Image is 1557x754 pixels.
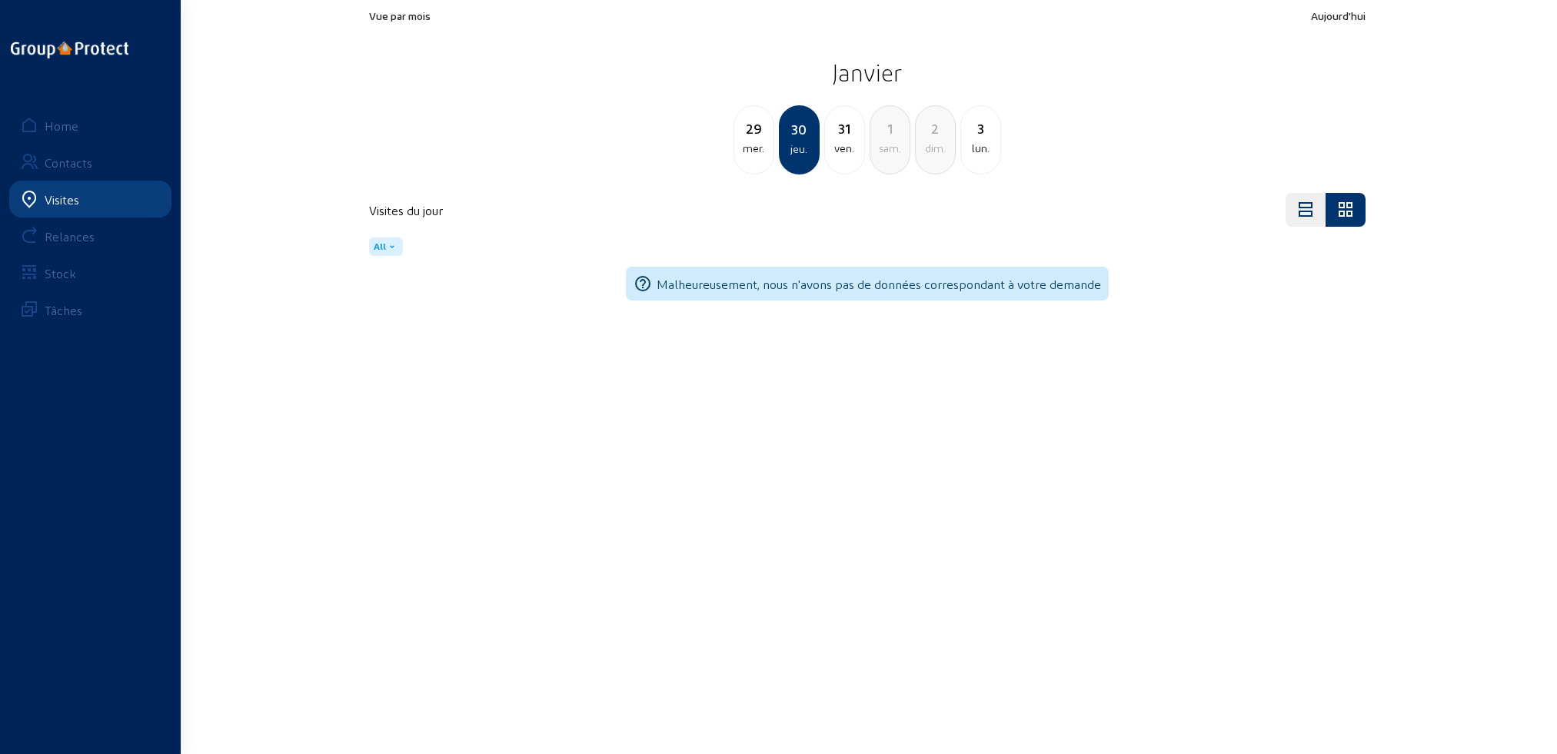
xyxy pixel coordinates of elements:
img: logo-oneline.png [11,42,128,58]
div: Relances [45,229,95,244]
div: Stock [45,266,76,281]
a: Relances [9,218,171,254]
div: 30 [780,118,818,140]
div: dim. [916,139,955,158]
div: Visites [45,192,79,207]
h4: Visites du jour [369,203,443,218]
span: Malheureusement, nous n'avons pas de données correspondant à votre demande [657,277,1101,291]
div: lun. [961,139,1000,158]
span: All [374,241,386,253]
div: sam. [870,139,910,158]
a: Tâches [9,291,171,328]
div: Home [45,118,78,133]
a: Visites [9,181,171,218]
h2: Janvier [369,53,1366,91]
div: Contacts [45,155,92,170]
div: 1 [870,118,910,139]
mat-icon: help_outline [634,274,652,293]
div: jeu. [780,140,818,158]
div: 2 [916,118,955,139]
a: Home [9,107,171,144]
span: Aujourd'hui [1311,9,1366,22]
a: Stock [9,254,171,291]
div: mer. [734,139,774,158]
div: 29 [734,118,774,139]
div: 31 [825,118,864,139]
div: ven. [825,139,864,158]
div: 3 [961,118,1000,139]
div: Tâches [45,303,82,317]
span: Vue par mois [369,9,431,22]
a: Contacts [9,144,171,181]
